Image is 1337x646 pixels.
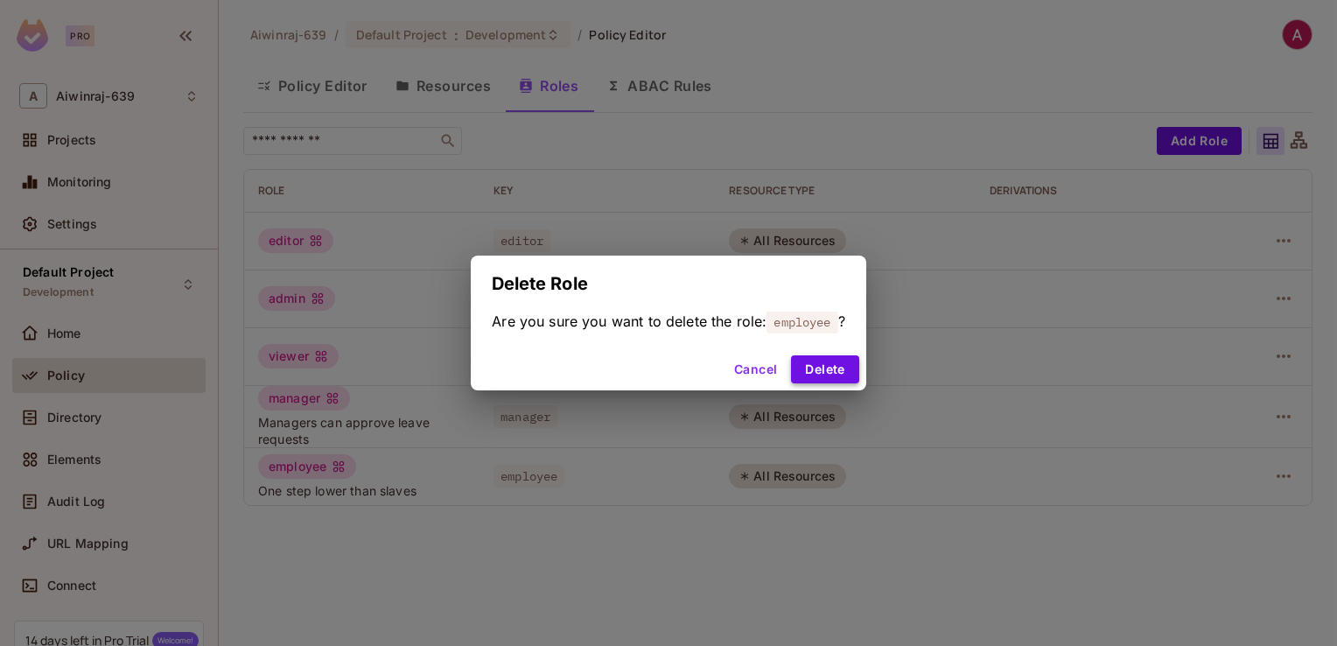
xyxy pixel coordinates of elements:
[18,60,209,94] span: Policies are enforced on users of your app.
[235,15,242,32] a: ×
[766,311,837,334] span: employee
[791,355,858,383] button: Delete
[235,14,242,33] div: Close tooltip
[492,312,845,331] span: Are you sure you want to delete the role: ?
[471,256,866,312] h2: Delete Role
[186,102,236,127] a: Next
[18,25,183,49] span: Add Your First User
[727,355,784,383] button: Cancel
